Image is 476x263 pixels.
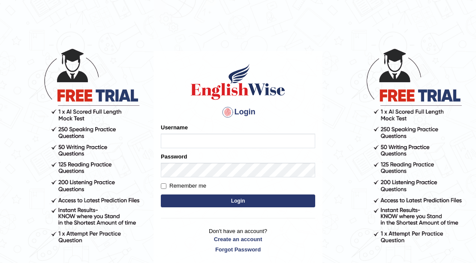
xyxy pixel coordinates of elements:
a: Create an account [161,235,315,243]
input: Remember me [161,183,166,189]
p: Don't have an account? [161,227,315,254]
label: Username [161,123,188,131]
label: Password [161,152,187,161]
label: Remember me [161,182,206,190]
a: Forgot Password [161,245,315,254]
h4: Login [161,105,315,119]
img: Logo of English Wise sign in for intelligent practice with AI [189,63,287,101]
button: Login [161,194,315,207]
